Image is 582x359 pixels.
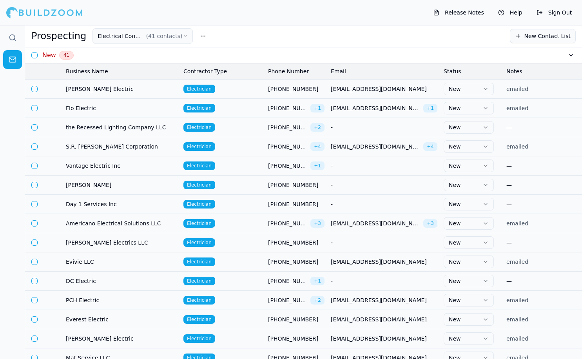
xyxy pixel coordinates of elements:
[66,219,177,227] span: Americano Electrical Solutions LLC
[310,123,325,132] span: + 2
[183,315,215,324] span: Electrician
[331,104,420,112] span: [EMAIL_ADDRESS][DOMAIN_NAME]
[63,63,180,79] th: Business Name
[66,143,177,150] span: S.R. [PERSON_NAME] Corporation
[331,296,437,304] span: [EMAIL_ADDRESS][DOMAIN_NAME]
[66,104,177,112] span: Flo Electric
[310,104,325,112] span: + 1
[310,142,325,151] span: + 4
[268,258,325,266] span: [PHONE_NUMBER]
[423,104,437,112] span: + 1
[331,162,437,170] div: -
[66,277,177,285] span: DC Electric
[183,181,215,189] span: Electrician
[331,181,437,189] div: -
[66,181,177,189] span: [PERSON_NAME]
[66,315,177,323] span: Everest Electric
[268,162,307,170] span: [PHONE_NUMBER]
[183,200,215,209] span: Electrician
[331,335,437,343] span: [EMAIL_ADDRESS][DOMAIN_NAME]
[533,6,576,19] button: Sign Out
[331,219,420,227] span: [EMAIL_ADDRESS][DOMAIN_NAME]
[265,63,328,79] th: Phone Number
[268,219,307,227] span: [PHONE_NUMBER]
[42,51,56,60] h3: New
[183,161,215,170] span: Electrician
[183,238,215,247] span: Electrician
[331,85,437,93] span: [EMAIL_ADDRESS][DOMAIN_NAME]
[66,239,177,247] span: [PERSON_NAME] Electrics LLC
[268,335,325,343] span: [PHONE_NUMBER]
[268,104,307,112] span: [PHONE_NUMBER]
[429,6,488,19] button: Release Notes
[268,277,307,285] span: [PHONE_NUMBER]
[66,335,177,343] span: [PERSON_NAME] Electric
[331,143,420,150] span: [EMAIL_ADDRESS][DOMAIN_NAME]
[183,85,215,93] span: Electrician
[183,123,215,132] span: Electrician
[510,29,576,43] button: New Contact List
[183,219,215,228] span: Electrician
[423,142,437,151] span: + 4
[183,296,215,305] span: Electrician
[268,85,325,93] span: [PHONE_NUMBER]
[66,85,177,93] span: [PERSON_NAME] Electric
[328,63,441,79] th: Email
[310,296,325,305] span: + 2
[183,104,215,112] span: Electrician
[59,51,74,60] span: 41
[310,161,325,170] span: + 1
[331,123,437,131] div: -
[66,162,177,170] span: Vantage Electric Inc
[268,143,307,150] span: [PHONE_NUMBER]
[331,239,437,247] div: -
[331,277,437,285] div: -
[331,258,437,266] span: [EMAIL_ADDRESS][DOMAIN_NAME]
[268,239,325,247] span: [PHONE_NUMBER]
[268,315,325,323] span: [PHONE_NUMBER]
[310,277,325,285] span: + 1
[331,200,437,208] div: -
[66,258,177,266] span: Evivie LLC
[310,219,325,228] span: + 3
[441,63,503,79] th: Status
[331,315,437,323] span: [EMAIL_ADDRESS][DOMAIN_NAME]
[180,63,265,79] th: Contractor Type
[494,6,526,19] button: Help
[268,200,325,208] span: [PHONE_NUMBER]
[66,296,177,304] span: PCH Electric
[423,219,437,228] span: + 3
[31,30,86,42] h1: Prospecting
[183,257,215,266] span: Electrician
[183,142,215,151] span: Electrician
[183,334,215,343] span: Electrician
[66,123,177,131] span: the Recessed Lighting Company LLC
[268,296,307,304] span: [PHONE_NUMBER]
[66,200,177,208] span: Day 1 Services Inc
[268,123,307,131] span: [PHONE_NUMBER]
[183,277,215,285] span: Electrician
[268,181,325,189] span: [PHONE_NUMBER]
